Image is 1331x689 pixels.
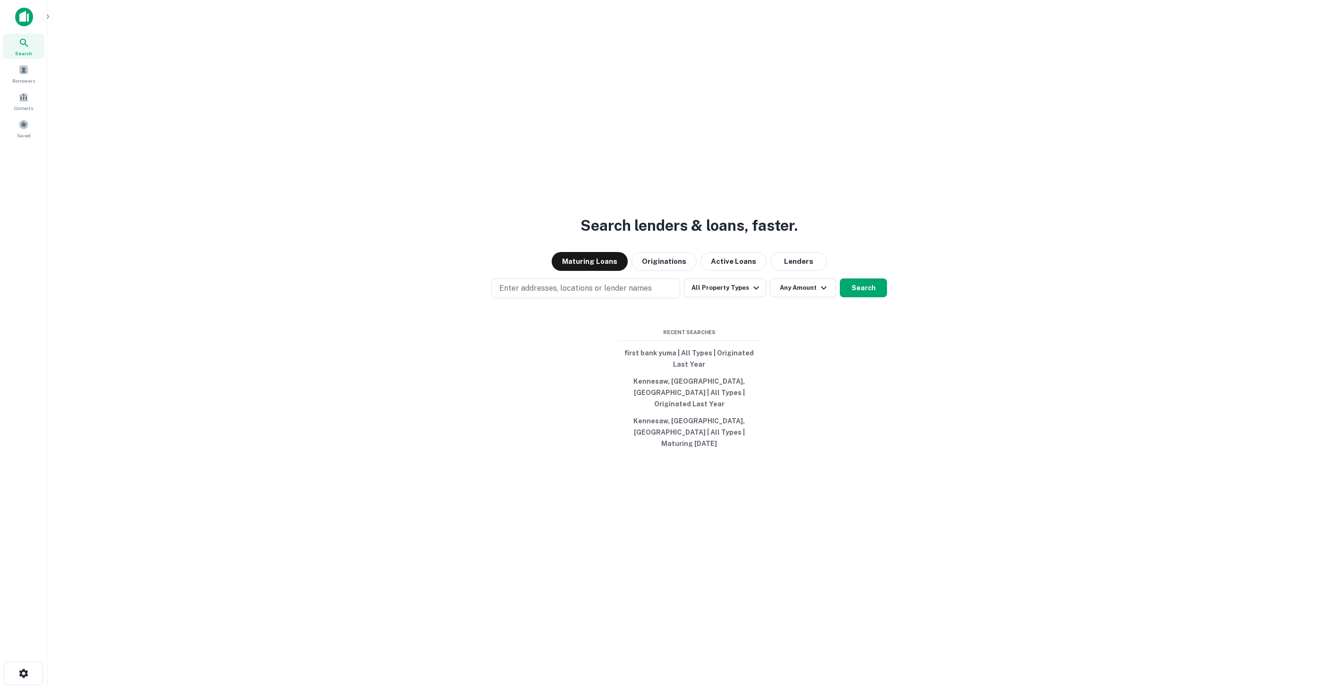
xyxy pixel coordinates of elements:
button: Kennesaw, [GEOGRAPHIC_DATA], [GEOGRAPHIC_DATA] | All Types | Maturing [DATE] [618,412,760,452]
button: Maturing Loans [552,252,628,271]
span: Saved [17,132,31,139]
a: Saved [3,116,44,141]
button: Any Amount [770,278,836,297]
span: Borrowers [12,77,35,84]
a: Contacts [3,88,44,114]
p: Enter addresses, locations or lender names [499,283,652,294]
a: Borrowers [3,61,44,86]
button: Search [840,278,887,297]
a: Search [3,34,44,59]
h3: Search lenders & loans, faster. [580,214,798,237]
span: Search [15,50,32,57]
span: Contacts [14,104,33,112]
span: Recent Searches [618,328,760,336]
img: capitalize-icon.png [15,8,33,26]
button: Active Loans [700,252,767,271]
button: first bank yuma | All Types | Originated Last Year [618,344,760,373]
button: Kennesaw, [GEOGRAPHIC_DATA], [GEOGRAPHIC_DATA] | All Types | Originated Last Year [618,373,760,412]
button: Originations [631,252,697,271]
button: Enter addresses, locations or lender names [491,278,680,298]
button: All Property Types [684,278,766,297]
button: Lenders [770,252,827,271]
